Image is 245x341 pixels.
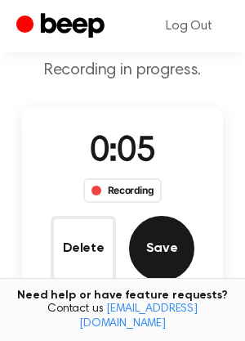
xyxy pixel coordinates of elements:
[13,61,232,81] p: Recording in progress.
[83,178,163,203] div: Recording
[79,303,198,330] a: [EMAIL_ADDRESS][DOMAIN_NAME]
[51,216,116,281] button: Delete Audio Record
[90,135,155,169] span: 0:05
[129,216,194,281] button: Save Audio Record
[16,11,109,43] a: Beep
[149,7,229,46] a: Log Out
[10,303,235,331] span: Contact us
